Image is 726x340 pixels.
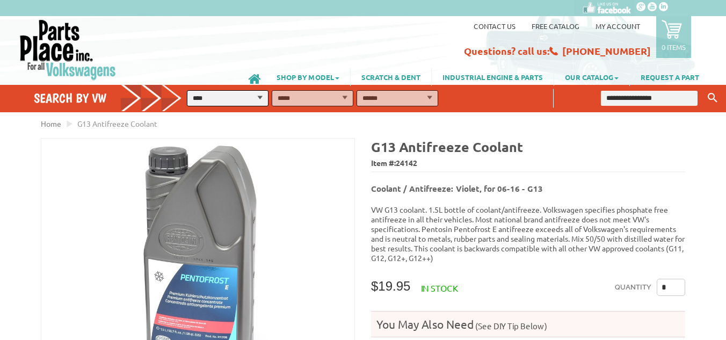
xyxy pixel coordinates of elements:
b: Coolant / Antifreeze: Violet, for 06-16 - G13 [371,183,543,194]
span: Item #: [371,156,685,171]
span: In stock [421,283,458,293]
b: G13 Antifreeze Coolant [371,138,523,155]
a: Home [41,119,61,128]
label: Quantity [615,279,651,296]
a: Contact us [474,21,516,31]
a: Free Catalog [532,21,579,31]
span: G13 Antifreeze Coolant [77,119,157,128]
h4: Search by VW [34,90,189,106]
p: 0 items [662,42,686,52]
a: My Account [596,21,640,31]
a: SHOP BY MODEL [266,68,350,86]
span: (See DIY Tip Below) [474,321,547,331]
span: $19.95 [371,279,410,293]
span: 24142 [396,158,417,168]
a: SCRATCH & DENT [351,68,431,86]
img: Parts Place Inc! [19,19,117,81]
h4: You May Also Need [371,317,685,331]
p: VW G13 coolant. 1.5L bottle of coolant/antifreeze. Volkswagen specifies phosphate free antifreeze... [371,205,685,263]
a: OUR CATALOG [554,68,629,86]
a: INDUSTRIAL ENGINE & PARTS [432,68,554,86]
a: REQUEST A PART [630,68,710,86]
a: 0 items [656,16,691,58]
button: Keyword Search [705,89,721,107]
